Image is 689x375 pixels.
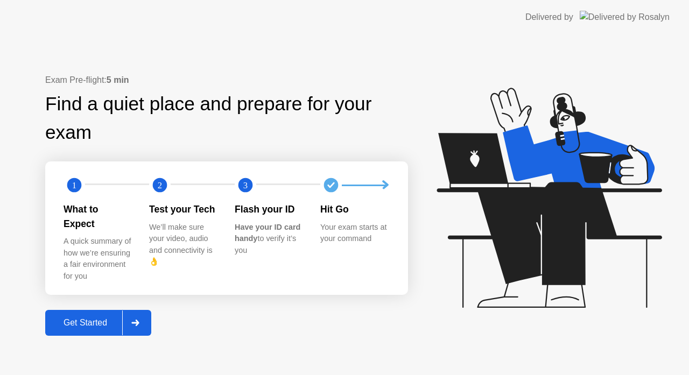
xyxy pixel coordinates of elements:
[320,202,389,216] div: Hit Go
[48,318,122,328] div: Get Started
[45,90,408,147] div: Find a quiet place and prepare for your exam
[320,222,389,245] div: Your exam starts at your command
[149,202,217,216] div: Test your Tech
[235,222,303,257] div: to verify it’s you
[235,202,303,216] div: Flash your ID
[45,74,408,87] div: Exam Pre-flight:
[107,75,129,84] b: 5 min
[158,180,162,190] text: 2
[235,223,300,243] b: Have your ID card handy
[64,202,132,231] div: What to Expect
[525,11,573,24] div: Delivered by
[64,236,132,282] div: A quick summary of how we’re ensuring a fair environment for you
[149,222,217,268] div: We’ll make sure your video, audio and connectivity is 👌
[45,310,151,336] button: Get Started
[580,11,670,23] img: Delivered by Rosalyn
[72,180,76,190] text: 1
[243,180,248,190] text: 3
